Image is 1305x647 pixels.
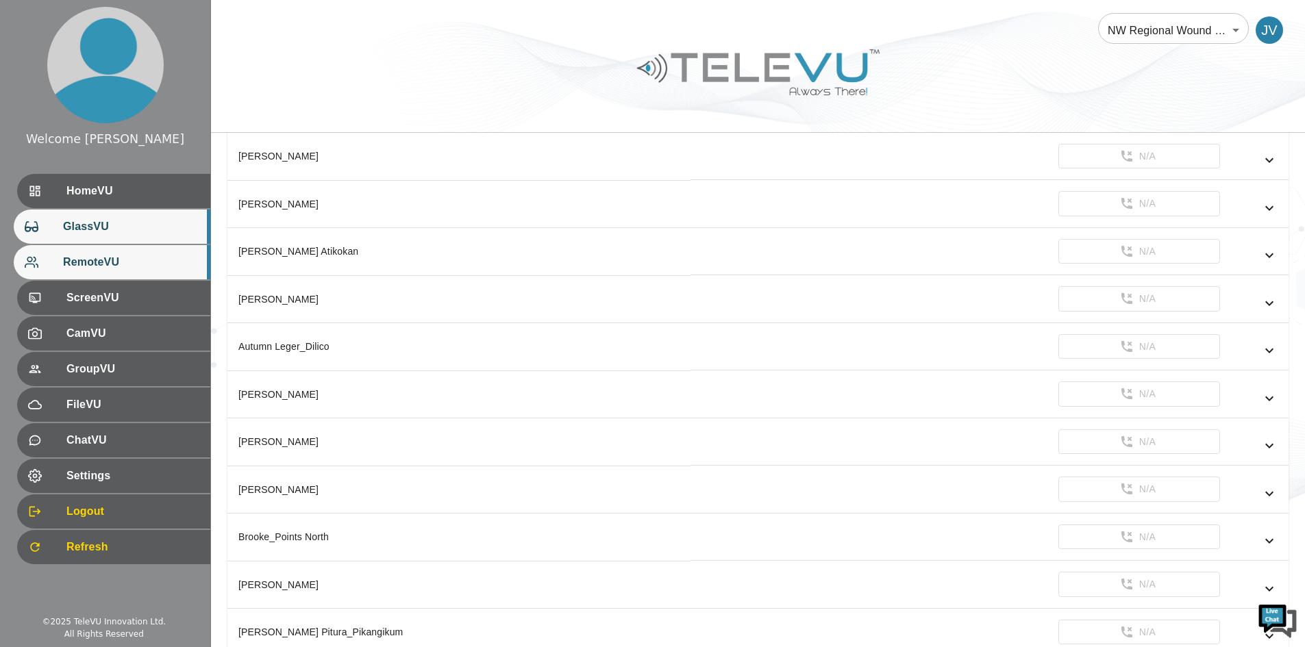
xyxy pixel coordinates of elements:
[1257,599,1298,640] img: Chat Widget
[66,396,199,413] span: FileVU
[66,539,199,555] span: Refresh
[66,361,199,377] span: GroupVU
[23,64,58,98] img: d_736959983_company_1615157101543_736959983
[66,432,199,448] span: ChatVU
[63,218,199,235] span: GlassVU
[238,340,680,353] div: Autumn Leger_Dilico
[238,197,680,211] div: [PERSON_NAME]
[47,7,164,123] img: profile.png
[238,244,680,258] div: [PERSON_NAME] Atikokan
[238,149,680,163] div: [PERSON_NAME]
[79,173,189,311] span: We're online!
[66,325,199,342] span: CamVU
[66,183,199,199] span: HomeVU
[7,374,261,422] textarea: Type your message and hit 'Enter'
[238,292,680,306] div: [PERSON_NAME]
[17,388,210,422] div: FileVU
[238,388,680,401] div: [PERSON_NAME]
[17,494,210,529] div: Logout
[238,530,680,544] div: Brooke_Points North
[238,625,680,639] div: [PERSON_NAME] Pitura_Pikangikum
[17,281,210,315] div: ScreenVU
[238,435,680,448] div: [PERSON_NAME]
[238,578,680,592] div: [PERSON_NAME]
[1098,11,1249,49] div: NW Regional Wound Care
[66,468,199,484] span: Settings
[17,530,210,564] div: Refresh
[71,72,230,90] div: Chat with us now
[66,290,199,306] span: ScreenVU
[17,423,210,457] div: ChatVU
[238,483,680,496] div: [PERSON_NAME]
[17,174,210,208] div: HomeVU
[635,44,882,101] img: Logo
[63,254,199,270] span: RemoteVU
[14,245,210,279] div: RemoteVU
[26,130,184,148] div: Welcome [PERSON_NAME]
[17,459,210,493] div: Settings
[66,503,199,520] span: Logout
[1256,16,1283,44] div: JV
[17,316,210,351] div: CamVU
[14,210,210,244] div: GlassVU
[225,7,258,40] div: Minimize live chat window
[64,628,144,640] div: All Rights Reserved
[42,616,166,628] div: © 2025 TeleVU Innovation Ltd.
[17,352,210,386] div: GroupVU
